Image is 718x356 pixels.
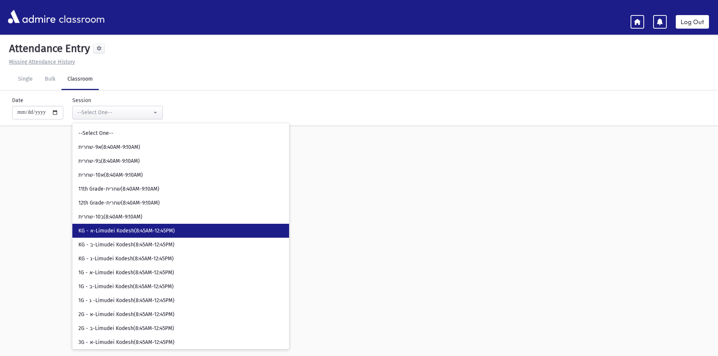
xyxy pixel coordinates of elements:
[6,59,75,65] a: Missing Attendance History
[676,15,709,29] a: Log Out
[78,269,174,277] span: 1G - א-Limudei Kodesh(8:45AM-12:45PM)
[78,283,174,290] span: 1G - ב-Limudei Kodesh(8:45AM-12:45PM)
[72,96,91,104] label: Session
[77,108,152,116] div: --Select One--
[78,157,140,165] span: ב9-שחרית(8:40AM-9:10AM)
[78,241,175,249] span: KG - ב-Limudei Kodesh(8:45AM-12:45PM)
[78,311,175,318] span: 2G - א-Limudei Kodesh(8:45AM-12:45PM)
[6,42,90,55] h5: Attendance Entry
[57,7,105,27] span: classroom
[9,59,75,65] u: Missing Attendance History
[78,227,175,235] span: KG - א-Limudei Kodesh(8:45AM-12:45PM)
[78,171,143,179] span: א10-שחרית(8:40AM-9:10AM)
[12,69,39,90] a: Single
[12,96,23,104] label: Date
[78,130,113,137] span: --Select One--
[72,106,163,119] button: --Select One--
[78,297,175,304] span: 1G - ג -Limudei Kodesh(8:45AM-12:45PM)
[78,325,174,332] span: 2G - ב-Limudei Kodesh(8:45AM-12:45PM)
[78,144,140,151] span: א9-שחרית(8:40AM-9:10AM)
[78,185,159,193] span: 11th Grade-שחרית(8:40AM-9:10AM)
[78,255,174,263] span: KG - ג-Limudei Kodesh(8:45AM-12:45PM)
[78,339,175,346] span: 3G - א-Limudei Kodesh(8:45AM-12:45PM)
[78,199,160,207] span: 12th Grade-שחרית(8:40AM-9:10AM)
[39,69,61,90] a: Bulk
[78,213,142,221] span: ב10-שחרית(8:40AM-9:10AM)
[6,8,57,25] img: AdmirePro
[61,69,99,90] a: Classroom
